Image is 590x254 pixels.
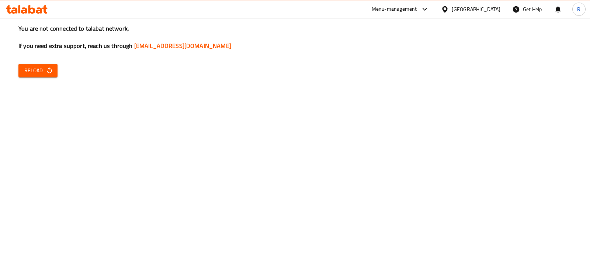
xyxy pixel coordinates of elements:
[18,24,572,50] h3: You are not connected to talabat network, If you need extra support, reach us through
[24,66,52,75] span: Reload
[134,40,231,51] a: [EMAIL_ADDRESS][DOMAIN_NAME]
[18,64,58,77] button: Reload
[577,5,580,13] span: R
[452,5,500,13] div: [GEOGRAPHIC_DATA]
[372,5,417,14] div: Menu-management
